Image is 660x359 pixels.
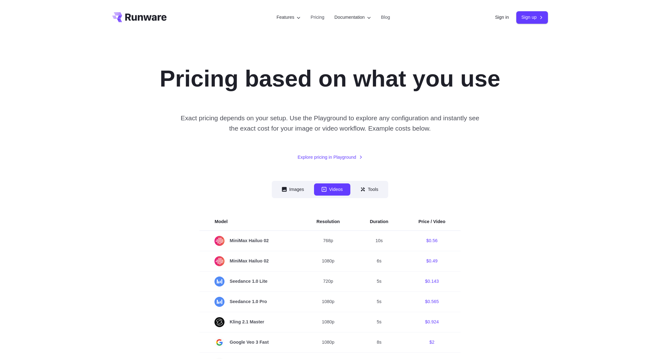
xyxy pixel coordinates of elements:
span: Google Veo 3 Fast [214,337,286,347]
td: 768p [302,231,355,251]
td: 720p [302,271,355,292]
th: Duration [355,213,403,231]
td: $0.49 [403,251,460,271]
button: Videos [314,183,350,196]
button: Tools [353,183,386,196]
td: 8s [355,332,403,352]
td: 10s [355,231,403,251]
a: Sign in [495,14,509,21]
a: Explore pricing in Playground [297,154,362,161]
td: $0.565 [403,292,460,312]
a: Pricing [311,14,324,21]
button: Images [274,183,312,196]
a: Blog [381,14,390,21]
a: Go to / [112,12,167,22]
label: Documentation [334,14,371,21]
td: $0.56 [403,231,460,251]
td: 1080p [302,292,355,312]
th: Resolution [302,213,355,231]
a: Sign up [516,11,548,23]
td: 5s [355,271,403,292]
td: 6s [355,251,403,271]
td: $0.143 [403,271,460,292]
label: Features [276,14,301,21]
span: Seedance 1.0 Pro [214,297,286,307]
td: 5s [355,312,403,332]
span: Kling 2.1 Master [214,317,286,327]
td: 1080p [302,332,355,352]
td: $2 [403,332,460,352]
span: MiniMax Hailuo 02 [214,236,286,246]
th: Model [199,213,301,231]
span: MiniMax Hailuo 02 [214,256,286,266]
h1: Pricing based on what you use [160,65,500,93]
td: $0.924 [403,312,460,332]
span: Seedance 1.0 Lite [214,277,286,287]
td: 5s [355,292,403,312]
td: 1080p [302,312,355,332]
p: Exact pricing depends on your setup. Use the Playground to explore any configuration and instantl... [178,113,482,134]
th: Price / Video [403,213,460,231]
td: 1080p [302,251,355,271]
